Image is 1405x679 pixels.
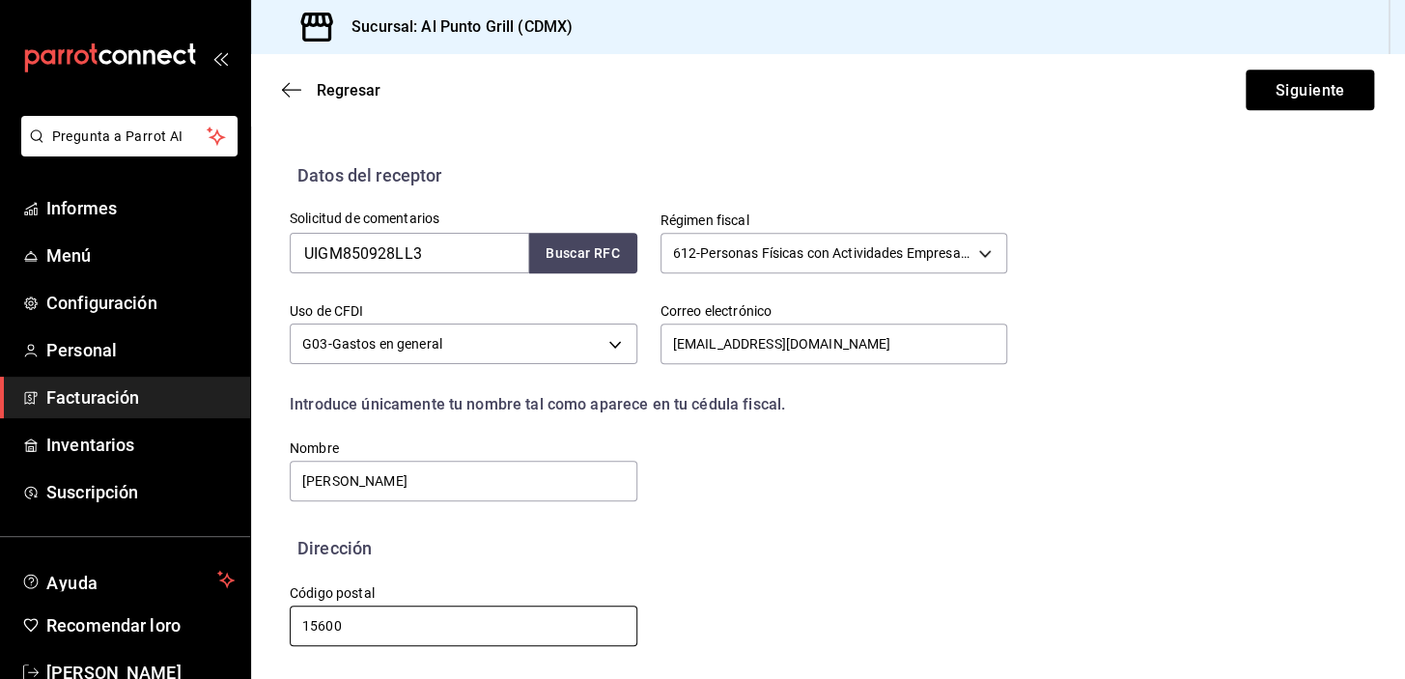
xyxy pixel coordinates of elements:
[660,303,772,319] font: Correo electrónico
[46,340,117,360] font: Personal
[290,585,375,601] font: Código postal
[52,128,183,144] font: Pregunta a Parrot AI
[46,435,134,455] font: Inventarios
[46,573,98,593] font: Ayuda
[297,538,372,558] font: Dirección
[1275,80,1344,99] font: Siguiente
[212,50,228,66] button: abrir_cajón_menú
[290,211,439,226] font: Solicitud de comentarios
[297,165,441,185] font: Datos del receptor
[317,81,380,99] font: Regresar
[46,293,157,313] font: Configuración
[696,245,700,261] font: -
[46,245,92,266] font: Menú
[1246,70,1374,110] button: Siguiente
[302,336,327,352] font: G03
[46,387,139,408] font: Facturación
[332,336,442,352] font: Gastos en general
[660,212,749,228] font: Régimen fiscal
[290,606,637,646] input: Obligatorio
[351,17,573,36] font: Sucursal: Al Punto Grill (CDMX)
[14,140,238,160] a: Pregunta a Parrot AI
[21,116,238,156] button: Pregunta a Parrot AI
[673,245,696,261] font: 612
[700,245,1089,261] font: Personas Físicas con Actividades Empresariales y Profesionales
[290,303,363,319] font: Uso de CFDI
[546,246,620,262] font: Buscar RFC
[327,336,331,352] font: -
[46,482,138,502] font: Suscripción
[290,395,785,413] font: Introduce únicamente tu nombre tal como aparece en tu cédula fiscal.
[529,233,637,273] button: Buscar RFC
[282,81,380,99] button: Regresar
[46,615,181,636] font: Recomendar loro
[46,198,117,218] font: Informes
[290,440,339,456] font: Nombre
